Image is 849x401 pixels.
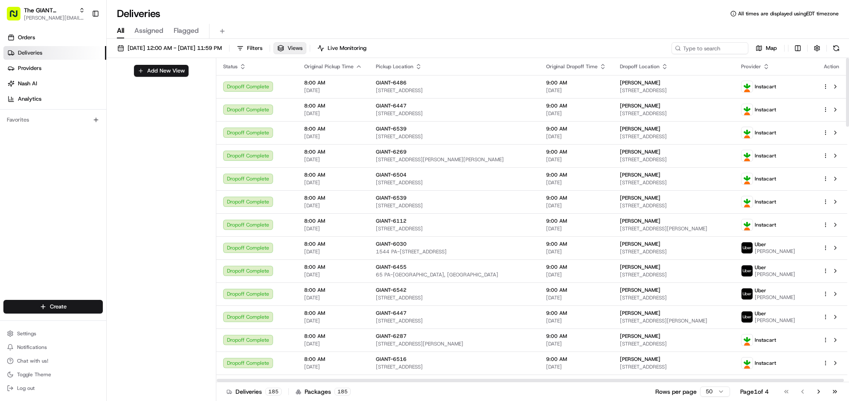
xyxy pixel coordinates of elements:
div: Page 1 of 4 [740,387,769,396]
button: Filters [233,42,266,54]
span: [STREET_ADDRESS] [620,202,728,209]
span: Create [50,303,67,311]
span: Original Dropoff Time [546,63,598,70]
button: Notifications [3,341,103,353]
span: All [117,26,124,36]
span: [DATE] [546,248,606,255]
span: Instacart [755,152,776,159]
span: [DATE] [546,294,606,301]
a: Powered byPylon [60,220,103,227]
span: GIANT-6539 [376,195,407,201]
span: [PERSON_NAME] [620,264,660,270]
span: [PERSON_NAME] [620,310,660,317]
button: The GIANT Company [24,6,76,15]
span: [STREET_ADDRESS] [376,179,532,186]
button: Map [752,42,781,54]
span: Map [766,44,777,52]
span: [PERSON_NAME] [620,241,660,247]
span: Instacart [755,337,776,343]
span: GIANT-6539 [376,125,407,132]
span: 8:00 AM [304,79,362,86]
span: [DATE] [304,202,362,209]
span: All times are displayed using EDT timezone [738,10,839,17]
span: Dropoff Location [620,63,660,70]
span: [PERSON_NAME] [755,294,795,301]
div: Favorites [3,113,103,127]
span: [PERSON_NAME] [620,79,660,86]
span: 9:00 AM [546,148,606,155]
img: profile_uber_ahold_partner.png [741,265,753,276]
span: [PERSON_NAME] [755,248,795,255]
img: profile_instacart_ahold_partner.png [741,150,753,161]
span: 1544 PA-[STREET_ADDRESS] [376,248,532,255]
span: 8:00 AM [304,195,362,201]
img: profile_instacart_ahold_partner.png [741,196,753,207]
span: Toggle Theme [17,371,51,378]
span: Uber [755,310,766,317]
button: Refresh [830,42,842,54]
span: Notifications [17,344,47,351]
a: Analytics [3,92,106,106]
span: [STREET_ADDRESS] [620,156,728,163]
input: Type to search [672,42,748,54]
span: 8:00 AM [304,264,362,270]
span: [DATE] [546,202,606,209]
span: [DATE] [304,133,362,140]
span: [DATE] [304,156,362,163]
img: profile_uber_ahold_partner.png [741,242,753,253]
span: [STREET_ADDRESS][PERSON_NAME] [620,317,728,324]
div: 185 [334,388,351,395]
img: profile_instacart_ahold_partner.png [741,334,753,346]
span: Status [223,63,238,70]
span: [DATE] [304,340,362,347]
span: 9:00 AM [546,310,606,317]
span: 9:00 AM [546,79,606,86]
span: [DATE] [546,225,606,232]
img: profile_instacart_ahold_partner.png [741,357,753,369]
span: GIANT-6287 [376,333,407,340]
a: Providers [3,61,106,75]
a: 📗Knowledge Base [5,196,69,211]
span: Deliveries [18,49,42,57]
div: Action [823,63,840,70]
span: [DATE] [546,179,606,186]
span: Uber [755,287,766,294]
span: [PERSON_NAME] [620,171,660,178]
div: 📗 [9,200,15,207]
span: [STREET_ADDRESS] [620,179,728,186]
span: Instacart [755,198,776,205]
span: [PERSON_NAME] [620,287,660,293]
div: We're available if you need us! [29,166,108,172]
span: GIANT-6455 [376,264,407,270]
span: [DATE] 12:00 AM - [DATE] 11:59 PM [128,44,222,52]
span: [DATE] [304,317,362,324]
span: 9:00 AM [546,287,606,293]
span: [STREET_ADDRESS] [376,110,532,117]
span: [DATE] [546,156,606,163]
img: profile_instacart_ahold_partner.png [741,219,753,230]
span: [PERSON_NAME] [620,218,660,224]
span: 8:00 AM [304,125,362,132]
span: Instacart [755,83,776,90]
span: [DATE] [546,317,606,324]
img: profile_uber_ahold_partner.png [741,311,753,323]
span: 9:00 AM [546,356,606,363]
span: [STREET_ADDRESS] [620,133,728,140]
span: [DATE] [304,225,362,232]
span: GIANT-6447 [376,102,407,109]
div: Packages [296,387,351,396]
button: [DATE] 12:00 AM - [DATE] 11:59 PM [113,42,226,54]
button: Create [3,300,103,314]
span: Uber [755,241,766,248]
span: 9:00 AM [546,218,606,224]
span: [DATE] [546,110,606,117]
span: [STREET_ADDRESS][PERSON_NAME][PERSON_NAME] [376,156,532,163]
span: Filters [247,44,262,52]
span: GIANT-6447 [376,310,407,317]
span: Chat with us! [17,357,48,364]
span: [DATE] [304,271,362,278]
div: Deliveries [227,387,282,396]
span: Log out [17,385,35,392]
span: Analytics [18,95,41,103]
